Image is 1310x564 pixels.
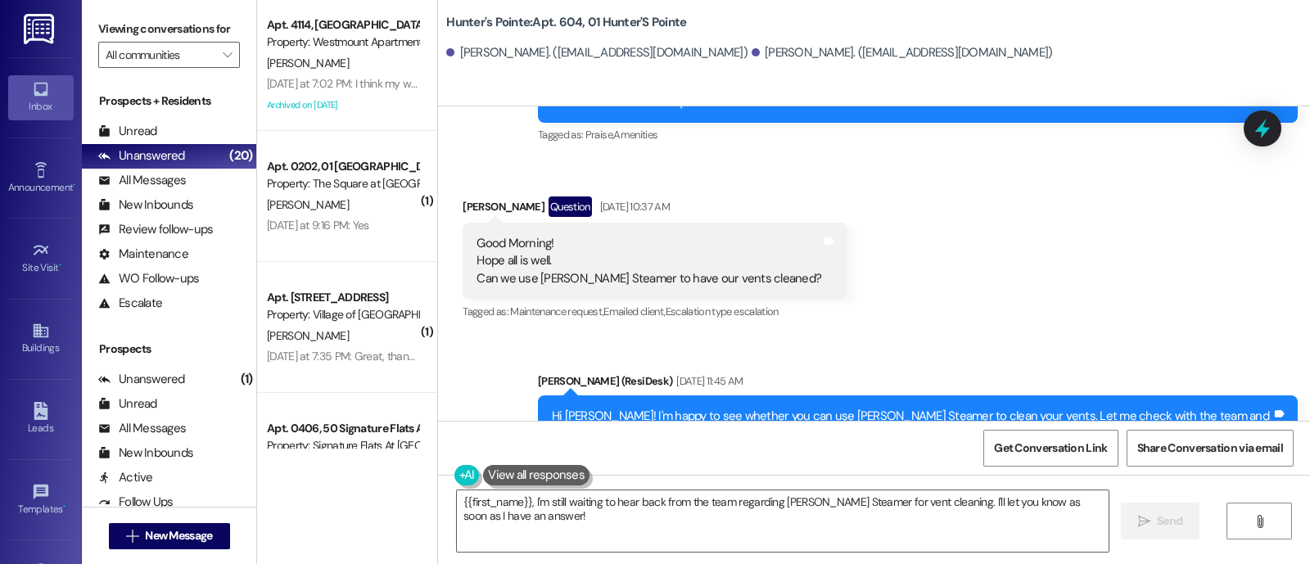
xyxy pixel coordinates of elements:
span: Maintenance request , [510,305,603,318]
a: Buildings [8,317,74,361]
button: Get Conversation Link [983,430,1118,467]
div: All Messages [98,420,186,437]
span: Escalation type escalation [666,305,779,318]
span: Send [1157,512,1182,530]
a: Inbox [8,75,74,120]
div: Apt. 4114, [GEOGRAPHIC_DATA] Homes [267,16,418,34]
div: Maintenance [98,246,188,263]
div: [PERSON_NAME] (ResiDesk) [538,372,1298,395]
div: Tagged as: [538,123,1298,147]
div: New Inbounds [98,196,193,214]
div: Unanswered [98,371,185,388]
span: Get Conversation Link [994,440,1107,457]
div: Prospects + Residents [82,92,256,110]
label: Viewing conversations for [98,16,240,42]
div: Tagged as: [463,300,847,323]
input: All communities [106,42,214,68]
i:  [1138,515,1150,528]
div: Escalate [98,295,162,312]
div: Property: Westmount Apartments [267,34,418,51]
span: • [73,179,75,191]
a: Site Visit • [8,237,74,281]
div: Active [98,469,153,486]
button: Share Conversation via email [1127,430,1294,467]
i:  [126,530,138,543]
span: • [63,501,65,512]
span: [PERSON_NAME] [267,197,349,212]
div: Good Morning! Hope all is well. Can we use [PERSON_NAME] Steamer to have our vents cleaned? [477,235,821,287]
button: Send [1121,503,1200,539]
i:  [223,48,232,61]
div: Hi [PERSON_NAME]! I'm happy to see whether you can use [PERSON_NAME] Steamer to clean your vents.... [552,408,1272,443]
a: Leads [8,397,74,441]
span: Amenities [613,128,657,142]
div: Review follow-ups [98,221,213,238]
img: ResiDesk Logo [24,14,57,44]
div: Property: The Square at [GEOGRAPHIC_DATA] [267,175,418,192]
a: Templates • [8,478,74,522]
span: Share Conversation via email [1137,440,1283,457]
div: Apt. [STREET_ADDRESS] [267,289,418,306]
div: Property: Signature Flats At [GEOGRAPHIC_DATA] [267,437,418,454]
b: Hunter's Pointe: Apt. 604, 01 Hunter'S Pointe [446,14,686,31]
div: [DATE] at 9:16 PM: Yes [267,218,369,232]
span: New Message [145,527,212,544]
div: [DATE] at 7:02 PM: I think my wife [DATE] are going to put a new dishwasher in [267,76,633,91]
div: Archived on [DATE] [265,95,420,115]
button: New Message [109,523,230,549]
div: New Inbounds [98,444,193,462]
div: Unread [98,123,157,140]
div: Unread [98,395,157,413]
div: [DATE] at 7:35 PM: Great, thank you [267,349,434,363]
div: Unanswered [98,147,185,165]
div: [PERSON_NAME]. ([EMAIL_ADDRESS][DOMAIN_NAME]) [446,44,748,61]
span: [PERSON_NAME] [267,328,349,343]
div: Question [549,196,592,217]
div: [DATE] 11:45 AM [672,372,743,390]
span: [PERSON_NAME] [267,56,349,70]
span: Praise , [585,128,613,142]
div: Property: Village of [GEOGRAPHIC_DATA] [267,306,418,323]
div: [PERSON_NAME]. ([EMAIL_ADDRESS][DOMAIN_NAME]) [752,44,1053,61]
span: Emailed client , [603,305,665,318]
div: All Messages [98,172,186,189]
div: Apt. 0202, 01 [GEOGRAPHIC_DATA] [267,158,418,175]
div: WO Follow-ups [98,270,199,287]
textarea: {{first_name}}, I'm still waiting to hear back from the team regarding [PERSON_NAME] Steamer for ... [457,490,1109,552]
div: (20) [225,143,256,169]
span: • [59,259,61,271]
div: Prospects [82,341,256,358]
div: [PERSON_NAME] [463,196,847,223]
i:  [1254,515,1266,528]
div: (1) [237,367,257,392]
div: [DATE] 10:37 AM [596,198,670,215]
div: Apt. 0406, 50 Signature Flats At [GEOGRAPHIC_DATA] [267,420,418,437]
div: Follow Ups [98,494,174,511]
